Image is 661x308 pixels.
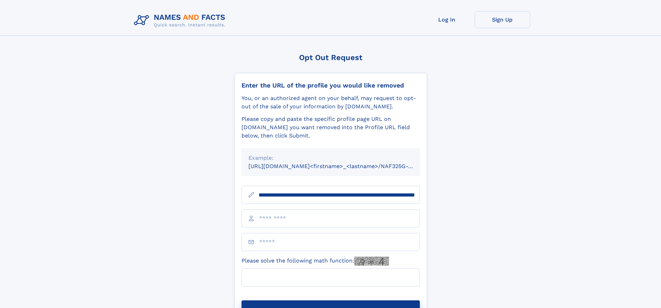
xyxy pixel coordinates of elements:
[419,11,475,28] a: Log In
[234,53,427,62] div: Opt Out Request
[241,257,389,266] label: Please solve the following math function:
[241,94,420,111] div: You, or an authorized agent on your behalf, may request to opt-out of the sale of your informatio...
[248,163,433,169] small: [URL][DOMAIN_NAME]<firstname>_<lastname>/NAF325G-xxxxxxxx
[475,11,530,28] a: Sign Up
[131,11,231,30] img: Logo Names and Facts
[248,154,413,162] div: Example:
[241,82,420,89] div: Enter the URL of the profile you would like removed
[241,115,420,140] div: Please copy and paste the specific profile page URL on [DOMAIN_NAME] you want removed into the Pr...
